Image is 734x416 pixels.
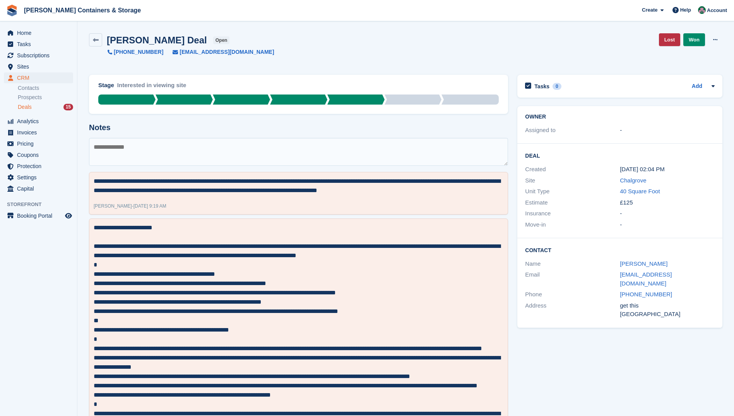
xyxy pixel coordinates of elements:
span: Invoices [17,127,63,138]
span: Booking Portal [17,210,63,221]
div: Site [525,176,620,185]
a: menu [4,127,73,138]
a: 40 Square Foot [620,188,660,194]
h2: Owner [525,114,715,120]
span: Tasks [17,39,63,50]
span: Protection [17,161,63,172]
a: Chalgrove [620,177,646,184]
a: menu [4,210,73,221]
a: menu [4,161,73,172]
a: Contacts [18,84,73,92]
a: Deals 15 [18,103,73,111]
div: Estimate [525,198,620,207]
span: [PHONE_NUMBER] [114,48,163,56]
img: Julia Marcham [698,6,706,14]
h2: [PERSON_NAME] Deal [107,35,207,45]
div: - [620,220,715,229]
span: Home [17,28,63,38]
div: - [620,209,715,218]
a: menu [4,50,73,61]
a: menu [4,172,73,183]
a: menu [4,28,73,38]
span: Create [642,6,657,14]
div: Created [525,165,620,174]
h2: Deal [525,151,715,159]
span: Settings [17,172,63,183]
span: Storefront [7,201,77,208]
h2: Contact [525,246,715,254]
div: Interested in viewing site [117,81,186,95]
h2: Notes [89,123,508,132]
span: CRM [17,72,63,83]
div: 0 [553,83,561,90]
div: Address [525,301,620,319]
span: Prospects [18,94,42,101]
div: Name [525,260,620,268]
div: [GEOGRAPHIC_DATA] [620,310,715,319]
div: get this [620,301,715,310]
div: 15 [63,104,73,110]
a: [PERSON_NAME] [620,260,667,267]
span: open [213,36,230,44]
span: Help [680,6,691,14]
div: Insurance [525,209,620,218]
span: [PERSON_NAME] [94,203,132,209]
a: menu [4,183,73,194]
div: Assigned to [525,126,620,135]
a: menu [4,150,73,160]
div: [DATE] 02:04 PM [620,165,715,174]
span: [EMAIL_ADDRESS][DOMAIN_NAME] [180,48,274,56]
a: Add [692,82,702,91]
div: - [94,203,166,210]
a: Preview store [64,211,73,220]
a: menu [4,116,73,127]
a: menu [4,138,73,149]
span: Subscriptions [17,50,63,61]
a: Lost [659,33,680,46]
div: - [620,126,715,135]
div: Move-in [525,220,620,229]
span: Pricing [17,138,63,149]
div: £125 [620,198,715,207]
a: [EMAIL_ADDRESS][DOMAIN_NAME] [163,48,274,56]
img: stora-icon-8386f47178a22dfd0bd8f6a31ec36ba5ce8667c1dd55bd0f319d3a0aa187defe.svg [6,5,18,16]
a: menu [4,39,73,50]
a: [EMAIL_ADDRESS][DOMAIN_NAME] [620,271,672,287]
div: Phone [525,290,620,299]
a: menu [4,61,73,72]
a: [PHONE_NUMBER] [620,291,672,297]
span: Sites [17,61,63,72]
a: Prospects [18,93,73,101]
div: Email [525,270,620,288]
a: [PHONE_NUMBER] [108,48,163,56]
div: Unit Type [525,187,620,196]
a: Won [683,33,705,46]
span: Capital [17,183,63,194]
span: [DATE] 9:19 AM [133,203,166,209]
span: Deals [18,103,32,111]
span: Analytics [17,116,63,127]
a: [PERSON_NAME] Containers & Storage [21,4,144,17]
span: Coupons [17,150,63,160]
div: Stage [98,81,114,90]
a: menu [4,72,73,83]
h2: Tasks [534,83,549,90]
span: Account [707,7,727,14]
